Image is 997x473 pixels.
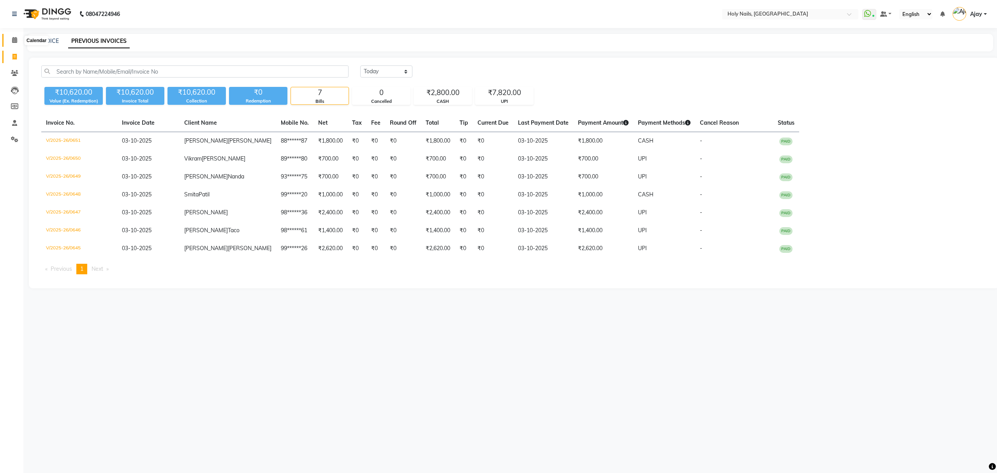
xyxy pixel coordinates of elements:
[122,191,151,198] span: 03-10-2025
[638,119,691,126] span: Payment Methods
[513,168,573,186] td: 03-10-2025
[700,137,702,144] span: -
[473,132,513,150] td: ₹0
[41,264,986,274] nav: Pagination
[638,137,654,144] span: CASH
[41,240,117,258] td: V/2025-26/0645
[779,209,793,217] span: PAID
[573,150,633,168] td: ₹700.00
[352,87,410,98] div: 0
[426,119,439,126] span: Total
[228,173,244,180] span: Nanda
[573,222,633,240] td: ₹1,400.00
[455,150,473,168] td: ₹0
[473,204,513,222] td: ₹0
[314,186,347,204] td: ₹1,000.00
[385,204,421,222] td: ₹0
[513,222,573,240] td: 03-10-2025
[122,119,155,126] span: Invoice Date
[86,3,120,25] b: 08047224946
[638,173,647,180] span: UPI
[700,155,702,162] span: -
[122,227,151,234] span: 03-10-2025
[638,209,647,216] span: UPI
[421,222,455,240] td: ₹1,400.00
[421,150,455,168] td: ₹700.00
[700,245,702,252] span: -
[476,98,533,105] div: UPI
[779,191,793,199] span: PAID
[106,98,164,104] div: Invoice Total
[385,132,421,150] td: ₹0
[638,245,647,252] span: UPI
[573,204,633,222] td: ₹2,400.00
[347,240,366,258] td: ₹0
[421,204,455,222] td: ₹2,400.00
[473,222,513,240] td: ₹0
[229,87,287,98] div: ₹0
[51,265,72,272] span: Previous
[46,119,75,126] span: Invoice No.
[25,36,48,45] div: Calendar
[41,204,117,222] td: V/2025-26/0647
[41,168,117,186] td: V/2025-26/0649
[473,168,513,186] td: ₹0
[184,155,202,162] span: Vikram
[291,87,349,98] div: 7
[314,204,347,222] td: ₹2,400.00
[44,98,103,104] div: Value (Ex. Redemption)
[455,240,473,258] td: ₹0
[371,119,380,126] span: Fee
[20,3,73,25] img: logo
[122,209,151,216] span: 03-10-2025
[80,265,83,272] span: 1
[122,173,151,180] span: 03-10-2025
[455,168,473,186] td: ₹0
[366,168,385,186] td: ₹0
[573,240,633,258] td: ₹2,620.00
[473,150,513,168] td: ₹0
[199,191,210,198] span: Patil
[385,186,421,204] td: ₹0
[347,204,366,222] td: ₹0
[513,204,573,222] td: 03-10-2025
[41,65,349,78] input: Search by Name/Mobile/Email/Invoice No
[385,240,421,258] td: ₹0
[455,186,473,204] td: ₹0
[352,98,410,105] div: Cancelled
[455,204,473,222] td: ₹0
[513,240,573,258] td: 03-10-2025
[473,240,513,258] td: ₹0
[779,138,793,145] span: PAID
[229,98,287,104] div: Redemption
[318,119,328,126] span: Net
[347,186,366,204] td: ₹0
[184,227,228,234] span: [PERSON_NAME]
[779,245,793,253] span: PAID
[638,191,654,198] span: CASH
[390,119,416,126] span: Round Off
[228,137,271,144] span: [PERSON_NAME]
[513,132,573,150] td: 03-10-2025
[281,119,309,126] span: Mobile No.
[385,168,421,186] td: ₹0
[184,209,228,216] span: [PERSON_NAME]
[44,87,103,98] div: ₹10,620.00
[414,98,472,105] div: CASH
[779,227,793,235] span: PAID
[970,10,982,18] span: Ajay
[366,186,385,204] td: ₹0
[184,245,228,252] span: [PERSON_NAME]
[184,137,228,144] span: [PERSON_NAME]
[573,186,633,204] td: ₹1,000.00
[513,150,573,168] td: 03-10-2025
[700,227,702,234] span: -
[421,132,455,150] td: ₹1,800.00
[106,87,164,98] div: ₹10,620.00
[578,119,629,126] span: Payment Amount
[366,222,385,240] td: ₹0
[122,155,151,162] span: 03-10-2025
[953,7,966,21] img: Ajay
[352,119,362,126] span: Tax
[347,222,366,240] td: ₹0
